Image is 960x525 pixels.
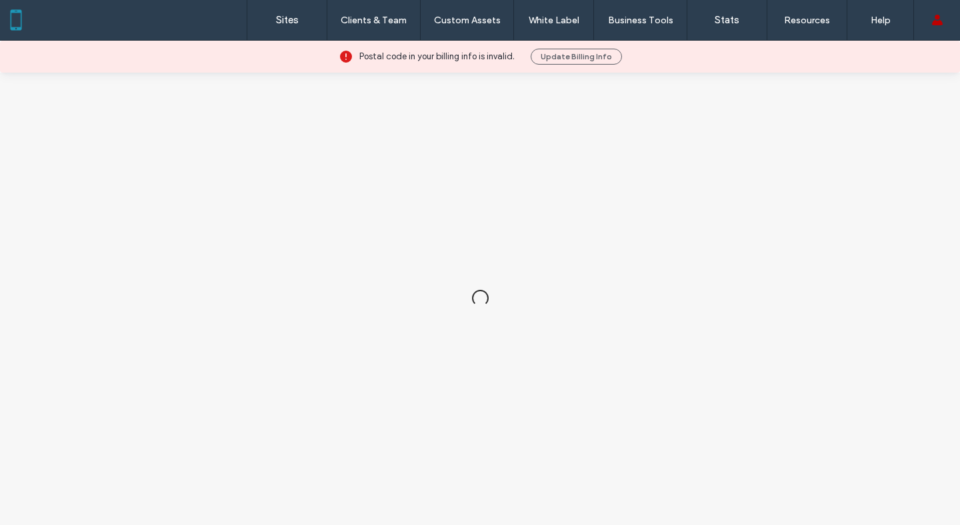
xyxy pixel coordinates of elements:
[608,15,673,26] label: Business Tools
[531,49,622,65] button: Update Billing Info
[715,14,739,26] label: Stats
[359,50,515,63] span: Postal code in your billing info is invalid.
[529,15,579,26] label: White Label
[434,15,501,26] label: Custom Assets
[871,15,891,26] label: Help
[341,15,407,26] label: Clients & Team
[276,14,299,26] label: Sites
[784,15,830,26] label: Resources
